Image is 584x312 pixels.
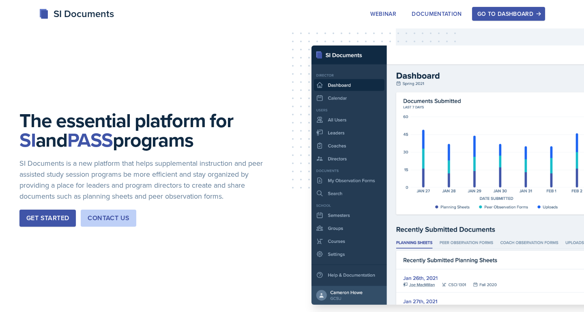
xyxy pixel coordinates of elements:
button: Documentation [406,7,467,21]
div: Go to Dashboard [477,11,540,17]
div: Webinar [370,11,396,17]
button: Go to Dashboard [472,7,545,21]
div: Get Started [26,213,69,223]
div: Contact Us [88,213,129,223]
div: Documentation [412,11,462,17]
button: Get Started [19,210,76,227]
button: Contact Us [81,210,136,227]
button: Webinar [365,7,401,21]
div: SI Documents [39,6,114,21]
